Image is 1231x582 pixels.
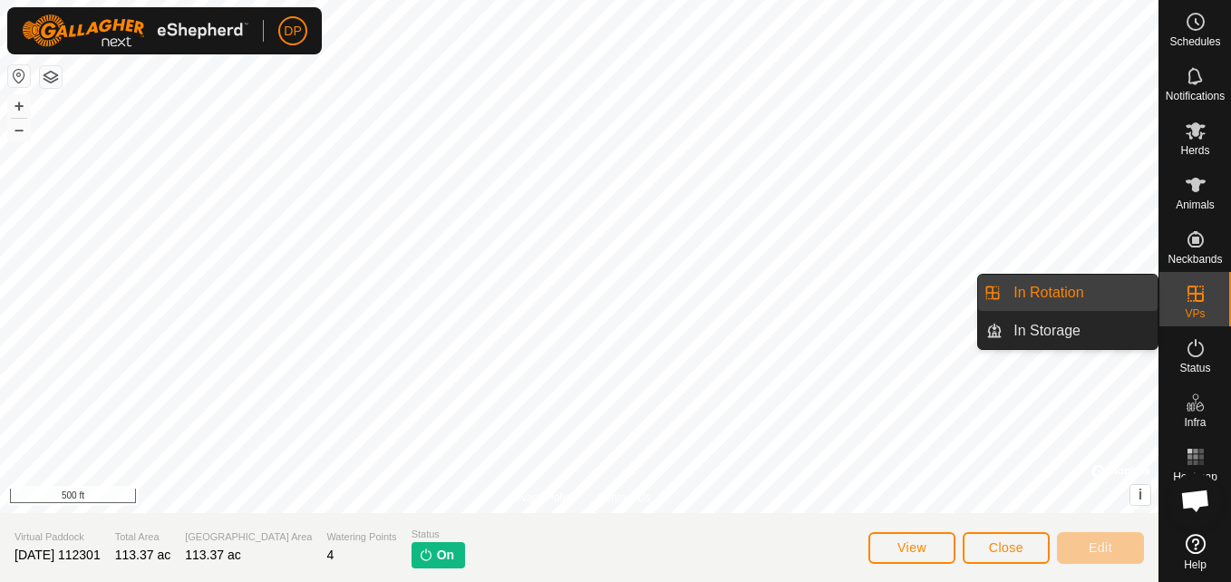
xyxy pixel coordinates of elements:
li: In Storage [978,313,1158,349]
button: i [1130,485,1150,505]
button: Close [963,532,1050,564]
span: Watering Points [326,529,396,545]
span: On [437,546,454,565]
span: Schedules [1169,36,1220,47]
span: Virtual Paddock [15,529,101,545]
img: turn-on [419,548,433,562]
span: Status [1179,363,1210,373]
span: 4 [326,548,334,562]
button: Reset Map [8,65,30,87]
span: Notifications [1166,91,1225,102]
span: Animals [1176,199,1215,210]
a: In Storage [1003,313,1158,349]
span: Close [989,540,1023,555]
span: [DATE] 112301 [15,548,101,562]
span: DP [284,22,301,41]
button: + [8,95,30,117]
li: In Rotation [978,275,1158,311]
span: Infra [1184,417,1206,428]
a: In Rotation [1003,275,1158,311]
span: i [1139,487,1142,502]
span: Edit [1089,540,1112,555]
span: 113.37 ac [115,548,171,562]
a: Contact Us [597,490,651,506]
img: Gallagher Logo [22,15,248,47]
span: Help [1184,559,1207,570]
span: 113.37 ac [185,548,241,562]
button: Map Layers [40,66,62,88]
span: Heatmap [1173,471,1217,482]
span: Status [412,527,465,542]
span: Total Area [115,529,171,545]
span: In Storage [1013,320,1081,342]
button: – [8,119,30,141]
a: Privacy Policy [508,490,576,506]
a: Help [1159,527,1231,577]
span: View [897,540,926,555]
span: Herds [1180,145,1209,156]
span: [GEOGRAPHIC_DATA] Area [185,529,312,545]
div: Open chat [1168,473,1223,528]
span: VPs [1185,308,1205,319]
span: In Rotation [1013,282,1083,304]
button: View [868,532,955,564]
span: Neckbands [1168,254,1222,265]
button: Edit [1057,532,1144,564]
